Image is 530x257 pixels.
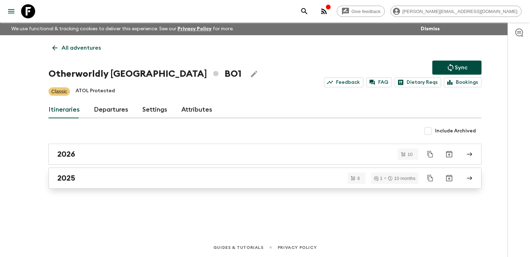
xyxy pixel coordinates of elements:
[395,77,441,87] a: Dietary Reqs
[49,41,105,55] a: All adventures
[348,9,384,14] span: Give feedback
[297,4,311,18] button: search adventures
[337,6,385,17] a: Give feedback
[424,172,437,184] button: Duplicate
[49,67,241,81] h1: Otherworldly [GEOGRAPHIC_DATA] BO1
[388,176,415,181] div: 10 months
[455,63,467,72] p: Sync
[419,24,441,34] button: Dismiss
[278,244,317,251] a: Privacy Policy
[424,148,437,161] button: Duplicate
[49,144,481,165] a: 2026
[57,150,75,159] h2: 2026
[49,101,80,118] a: Itineraries
[181,101,212,118] a: Attributes
[247,67,261,81] button: Edit Adventure Title
[94,101,128,118] a: Departures
[353,176,364,181] span: 6
[142,101,167,118] a: Settings
[366,77,392,87] a: FAQ
[57,174,75,183] h2: 2025
[442,171,456,185] button: Archive
[51,88,67,95] p: Classic
[399,9,521,14] span: [PERSON_NAME][EMAIL_ADDRESS][DOMAIN_NAME]
[442,147,456,161] button: Archive
[4,4,18,18] button: menu
[390,6,522,17] div: [PERSON_NAME][EMAIL_ADDRESS][DOMAIN_NAME]
[213,244,264,251] a: Guides & Tutorials
[324,77,363,87] a: Feedback
[76,87,115,96] p: ATOL Protected
[8,23,237,35] p: We use functional & tracking cookies to deliver this experience. See our for more.
[403,152,417,157] span: 10
[62,44,101,52] p: All adventures
[444,77,481,87] a: Bookings
[49,168,481,189] a: 2025
[432,61,481,75] button: Sync adventure departures to the booking engine
[435,127,476,134] span: Include Archived
[177,26,212,31] a: Privacy Policy
[374,176,382,181] div: 1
